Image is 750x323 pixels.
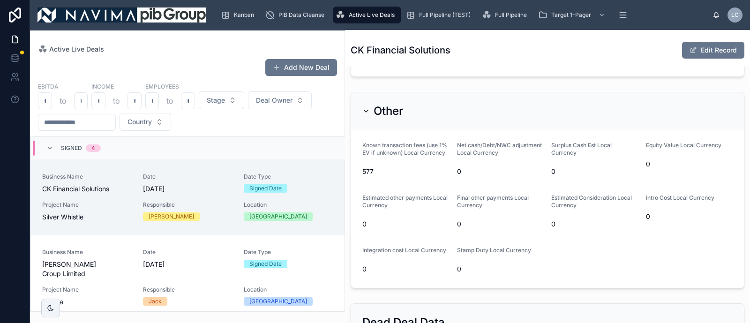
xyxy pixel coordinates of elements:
span: 0 [362,264,450,274]
span: Final other payments Local Currency [457,194,529,209]
span: Responsible [143,286,232,293]
span: Kanban [234,11,254,19]
span: Date [143,173,232,180]
a: Active Live Deals [38,45,104,54]
span: CK Financial Solutions [42,184,132,194]
span: Net cash/Debt/NWC adjustment Local Currency [457,142,542,156]
div: [GEOGRAPHIC_DATA] [249,212,307,221]
span: 0 [362,219,450,229]
button: Select Button [248,91,312,109]
div: [PERSON_NAME] [149,212,194,221]
a: Active Live Deals [333,7,401,23]
div: 4 [91,144,95,152]
span: Full Pipeline (TEST) [419,11,471,19]
label: EBITDA [38,82,59,90]
span: 577 [362,167,450,176]
span: [DATE] [143,184,232,194]
span: Active Live Deals [349,11,395,19]
span: LC [731,11,739,19]
label: Income [91,82,114,90]
a: Target 1-Pager [535,7,610,23]
span: Intro Cost Local Currency [646,194,714,201]
span: Estimated other payments Local Currency [362,194,448,209]
p: to [113,95,120,106]
a: Kanban [218,7,261,23]
span: Active Live Deals [49,45,104,54]
span: 0 [457,264,544,274]
span: Signed [61,144,82,152]
p: to [166,95,173,106]
span: [PERSON_NAME] Group Limited [42,260,132,278]
span: 0 [551,167,638,176]
span: Deal Owner [256,96,292,105]
a: Business Name[PERSON_NAME] Group LimitedDate[DATE]Date TypeSigned DateProject NameMonzaResponsibl... [31,235,345,320]
div: scrollable content [213,5,712,25]
span: Full Pipeline [495,11,527,19]
a: PIB Data Cleanse [262,7,331,23]
p: to [60,95,67,106]
a: Full Pipeline [479,7,533,23]
span: Business Name [42,173,132,180]
span: 0 [457,167,544,176]
img: App logo [37,8,206,23]
button: Edit Record [682,42,744,59]
span: Country [127,117,152,127]
span: Stamp Duty Local Currency [457,247,531,254]
button: Add New Deal [265,59,337,76]
span: Estimated Consideration Local Currency [551,194,632,209]
div: Signed Date [249,260,282,268]
span: 0 [457,219,544,229]
span: Project Name [42,286,132,293]
a: Business NameCK Financial SolutionsDate[DATE]Date TypeSigned DateProject NameSilver WhistleRespon... [31,159,345,235]
a: Full Pipeline (TEST) [403,7,477,23]
span: 0 [551,219,638,229]
span: Surplus Cash Est Local Currency [551,142,612,156]
span: Date Type [244,173,333,180]
span: Known transaction fees (use 1% EV if unknown) Local Currency [362,142,447,156]
span: [DATE] [143,260,232,269]
span: Monza [42,297,132,307]
span: Integration cost Local Currency [362,247,446,254]
span: PIB Data Cleanse [278,11,324,19]
h1: CK Financial Solutions [351,44,450,57]
span: Stage [207,96,225,105]
span: 0 [646,212,733,221]
span: 0 [646,159,733,169]
div: [GEOGRAPHIC_DATA] [249,297,307,306]
span: Equity Value Local Currency [646,142,721,149]
button: Select Button [120,113,171,131]
span: Target 1-Pager [551,11,591,19]
button: Select Button [199,91,244,109]
span: Responsible [143,201,232,209]
h2: Other [374,104,403,119]
span: Location [244,286,333,293]
div: Signed Date [249,184,282,193]
span: Date Type [244,248,333,256]
span: Date [143,248,232,256]
div: Jack [149,297,162,306]
span: Project Name [42,201,132,209]
span: Location [244,201,333,209]
span: Silver Whistle [42,212,132,222]
span: Business Name [42,248,132,256]
label: Employees [145,82,179,90]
